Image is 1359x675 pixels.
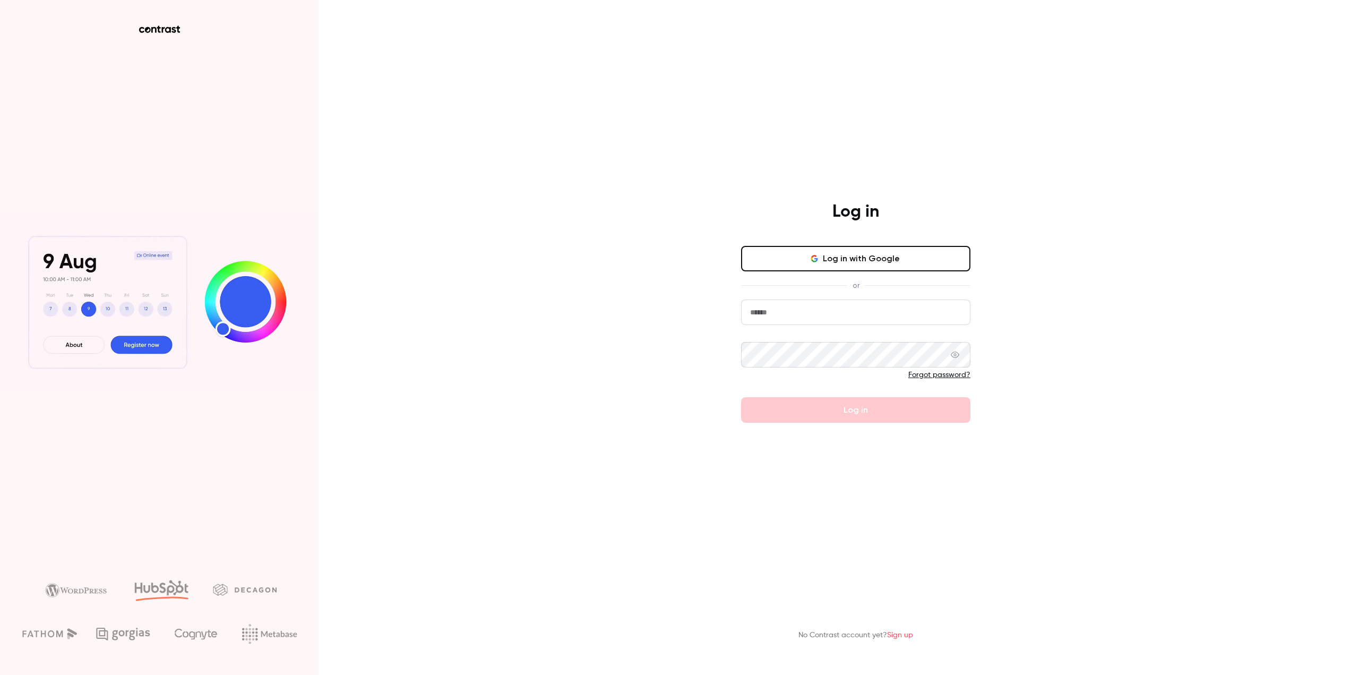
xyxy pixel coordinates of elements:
[847,280,865,291] span: or
[213,584,277,595] img: decagon
[741,246,970,271] button: Log in with Google
[832,201,879,223] h4: Log in
[887,631,913,639] a: Sign up
[798,630,913,641] p: No Contrast account yet?
[908,371,970,379] a: Forgot password?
